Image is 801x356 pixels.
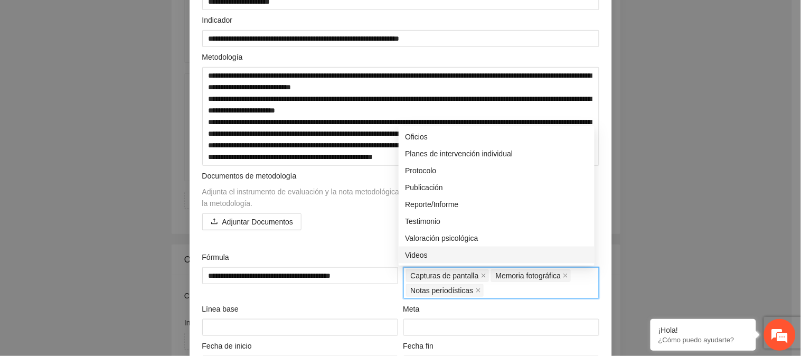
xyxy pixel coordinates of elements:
div: Reporte/Informe [405,199,588,210]
div: Videos [399,247,595,264]
span: Meta [403,303,424,315]
span: Indicador [202,14,237,26]
div: Videos [405,249,588,261]
span: uploadAdjuntar Documentos [202,218,302,226]
span: Fecha fin [403,340,438,352]
div: Valoración psicológica [405,232,588,244]
div: Testimonio [399,213,595,230]
span: upload [211,218,218,226]
span: Capturas de pantalla [406,269,489,282]
div: Testimonio [405,216,588,227]
div: Planes de intervención individual [399,145,595,162]
div: Oficios [399,128,595,145]
div: Minimizar ventana de chat en vivo [173,5,199,31]
div: Chatee con nosotros ahora [55,54,177,68]
span: Estamos en línea. [61,117,146,224]
div: Reporte/Informe [399,196,595,213]
span: Adjuntar Documentos [222,216,294,228]
span: close [563,273,568,278]
div: Publicación [405,182,588,193]
span: Metodología [202,51,247,63]
span: Fórmula [202,251,233,263]
span: Notas periodísticas [406,284,484,297]
span: Adjunta el instrumento de evaluación y la nota metodológica y/o cualquier documento que sea neces... [202,188,592,208]
div: Oficios [405,131,588,143]
span: Notas periodísticas [411,285,474,296]
div: Protocolo [405,165,588,176]
span: Documentos de metodología [202,172,297,180]
span: Fecha de inicio [202,340,256,352]
span: Memoria fotográfica [491,269,571,282]
textarea: Escriba su mensaje y pulse “Intro” [5,241,201,278]
div: ¡Hola! [658,326,748,334]
div: Publicación [399,179,595,196]
span: Línea base [202,303,243,315]
div: Valoración psicológica [399,230,595,247]
span: Memoria fotográfica [496,270,561,282]
span: close [481,273,486,278]
div: Protocolo [399,162,595,179]
span: close [476,288,481,293]
button: uploadAdjuntar Documentos [202,213,302,230]
span: Capturas de pantalla [411,270,479,282]
p: ¿Cómo puedo ayudarte? [658,336,748,344]
div: Planes de intervención individual [405,148,588,160]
